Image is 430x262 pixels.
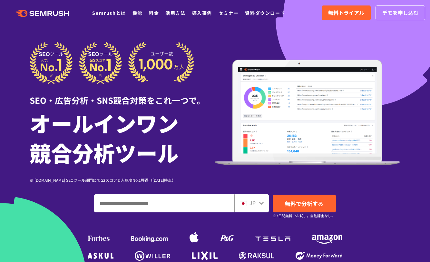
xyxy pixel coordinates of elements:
div: ※ [DOMAIN_NAME] SEOツール部門にてG2スコア＆人気度No.1獲得（[DATE]時点） [30,177,215,183]
span: 無料で分析する [285,199,323,208]
h1: オールインワン 競合分析ツール [30,108,215,167]
a: 無料で分析する [273,195,336,212]
a: デモを申し込む [376,5,425,20]
span: デモを申し込む [382,9,418,17]
a: 無料トライアル [322,5,371,20]
span: 無料トライアル [328,9,364,17]
a: 資料ダウンロード [245,10,285,16]
a: Semrushとは [92,10,126,16]
a: 機能 [132,10,142,16]
input: ドメイン、キーワードまたはURLを入力してください [94,195,234,212]
small: ※7日間無料でお試し。自動課金なし。 [273,213,335,219]
span: JP [249,199,256,207]
a: 導入事例 [192,10,212,16]
a: 活用方法 [165,10,185,16]
a: 料金 [149,10,159,16]
div: SEO・広告分析・SNS競合対策をこれ一つで。 [30,84,215,106]
a: セミナー [219,10,239,16]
